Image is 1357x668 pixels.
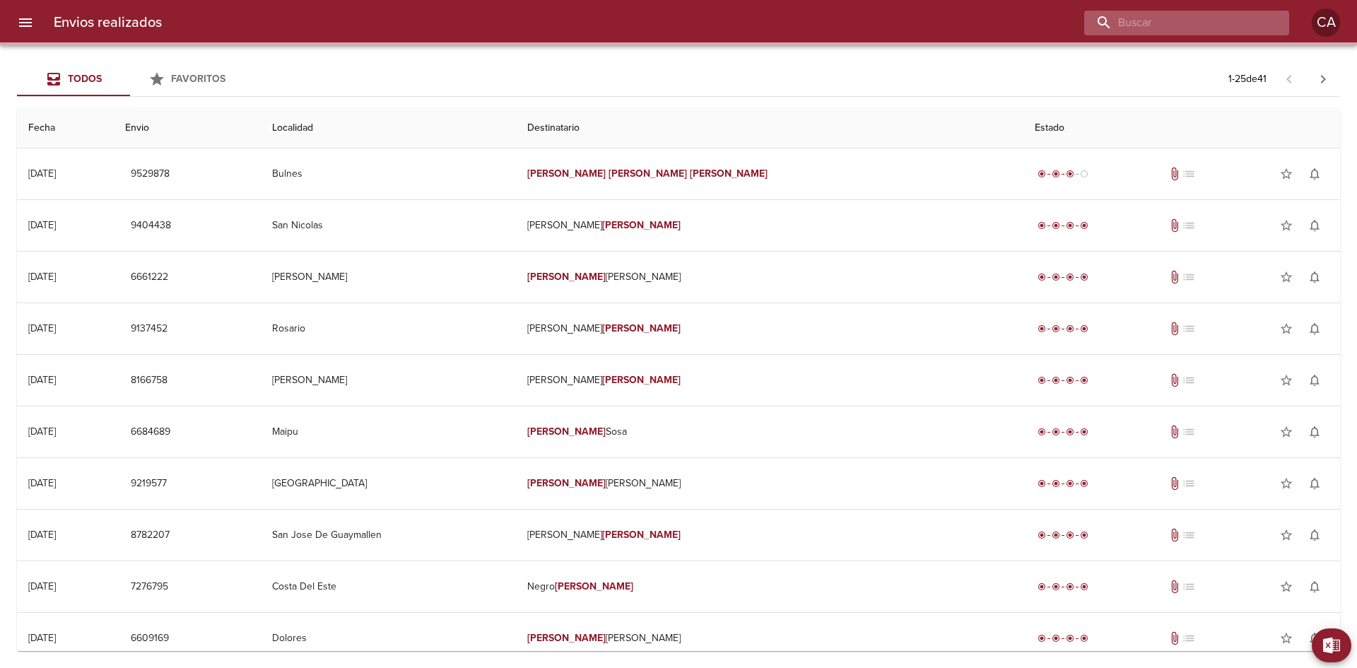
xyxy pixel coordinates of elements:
div: [DATE] [28,529,56,541]
span: star_border [1279,631,1293,645]
div: [DATE] [28,632,56,644]
div: Entregado [1035,270,1091,284]
button: 7276795 [125,574,174,600]
div: Entregado [1035,580,1091,594]
span: 9404438 [131,217,171,235]
em: [PERSON_NAME] [527,426,606,438]
td: Sosa [516,406,1023,457]
span: radio_button_checked [1052,479,1060,488]
span: radio_button_checked [1038,170,1046,178]
span: radio_button_checked [1052,582,1060,591]
em: [PERSON_NAME] [602,529,681,541]
p: 1 - 25 de 41 [1228,72,1267,86]
td: San Nicolas [261,200,516,251]
td: [PERSON_NAME] [516,355,1023,406]
button: 6684689 [125,419,176,445]
button: Activar notificaciones [1300,573,1329,601]
button: Agregar a favoritos [1272,211,1300,240]
button: menu [8,6,42,40]
span: radio_button_checked [1066,170,1074,178]
td: Maipu [261,406,516,457]
span: notifications_none [1308,322,1322,336]
div: [DATE] [28,219,56,231]
em: [PERSON_NAME] [527,168,606,180]
span: No tiene pedido asociado [1182,270,1196,284]
td: [PERSON_NAME] [261,355,516,406]
button: 9219577 [125,471,172,497]
span: No tiene pedido asociado [1182,580,1196,594]
span: 9137452 [131,320,168,338]
button: 9404438 [125,213,177,239]
span: radio_button_checked [1038,582,1046,591]
span: radio_button_checked [1038,531,1046,539]
button: 8166758 [125,368,173,394]
span: radio_button_checked [1066,531,1074,539]
td: Negro [516,561,1023,612]
span: 6609169 [131,630,169,648]
td: Dolores [261,613,516,664]
button: Activar notificaciones [1300,315,1329,343]
div: Entregado [1035,322,1091,336]
div: Entregado [1035,373,1091,387]
button: Activar notificaciones [1300,160,1329,188]
span: radio_button_checked [1066,582,1074,591]
td: Bulnes [261,148,516,199]
td: Costa Del Este [261,561,516,612]
span: radio_button_checked [1080,273,1088,281]
span: No tiene pedido asociado [1182,373,1196,387]
span: radio_button_checked [1052,273,1060,281]
button: 9529878 [125,161,175,187]
span: notifications_none [1308,476,1322,491]
button: Activar notificaciones [1300,263,1329,291]
span: radio_button_checked [1066,376,1074,385]
span: Tiene documentos adjuntos [1168,167,1182,181]
button: 6661222 [125,264,174,291]
span: Tiene documentos adjuntos [1168,373,1182,387]
span: radio_button_checked [1080,634,1088,643]
button: Agregar a favoritos [1272,160,1300,188]
button: 9137452 [125,316,173,342]
em: [PERSON_NAME] [602,219,681,231]
span: No tiene pedido asociado [1182,322,1196,336]
span: notifications_none [1308,167,1322,181]
span: notifications_none [1308,580,1322,594]
span: radio_button_checked [1038,376,1046,385]
span: star_border [1279,167,1293,181]
div: Entregado [1035,528,1091,542]
button: Agregar a favoritos [1272,315,1300,343]
span: radio_button_checked [1052,634,1060,643]
div: [DATE] [28,271,56,283]
td: [PERSON_NAME] [516,303,1023,354]
em: [PERSON_NAME] [609,168,687,180]
input: buscar [1084,11,1265,35]
span: radio_button_checked [1080,479,1088,488]
span: notifications_none [1308,528,1322,542]
span: radio_button_checked [1066,324,1074,333]
button: Agregar a favoritos [1272,366,1300,394]
span: Pagina siguiente [1306,62,1340,96]
span: Tiene documentos adjuntos [1168,580,1182,594]
span: Tiene documentos adjuntos [1168,218,1182,233]
span: radio_button_checked [1038,479,1046,488]
span: radio_button_checked [1052,376,1060,385]
button: Activar notificaciones [1300,418,1329,446]
td: [PERSON_NAME] [516,613,1023,664]
em: [PERSON_NAME] [602,374,681,386]
span: radio_button_checked [1066,428,1074,436]
span: radio_button_checked [1080,428,1088,436]
span: Tiene documentos adjuntos [1168,322,1182,336]
span: No tiene pedido asociado [1182,476,1196,491]
button: Agregar a favoritos [1272,624,1300,652]
span: radio_button_checked [1080,531,1088,539]
td: [PERSON_NAME] [516,200,1023,251]
em: [PERSON_NAME] [690,168,768,180]
span: radio_button_checked [1038,428,1046,436]
button: Activar notificaciones [1300,624,1329,652]
td: [GEOGRAPHIC_DATA] [261,458,516,509]
em: [PERSON_NAME] [527,632,606,644]
span: radio_button_checked [1038,324,1046,333]
span: No tiene pedido asociado [1182,425,1196,439]
span: 7276795 [131,578,168,596]
span: radio_button_checked [1038,273,1046,281]
button: Activar notificaciones [1300,521,1329,549]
